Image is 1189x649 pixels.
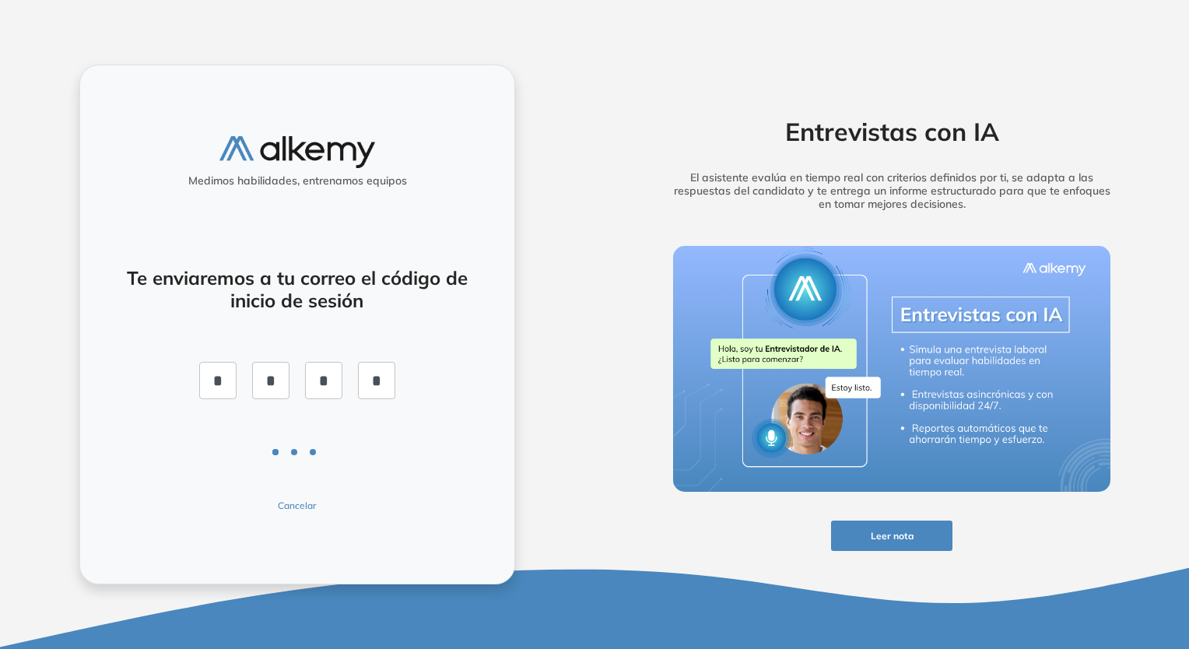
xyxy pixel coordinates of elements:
[202,499,392,513] button: Cancelar
[121,267,473,312] h4: Te enviaremos a tu correo el código de inicio de sesión
[831,521,952,551] button: Leer nota
[86,174,508,188] h5: Medimos habilidades, entrenamos equipos
[649,171,1135,210] h5: El asistente evalúa en tiempo real con criterios definidos por ti, se adapta a las respuestas del...
[219,136,375,168] img: logo-alkemy
[649,117,1135,146] h2: Entrevistas con IA
[673,246,1110,492] img: img-more-info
